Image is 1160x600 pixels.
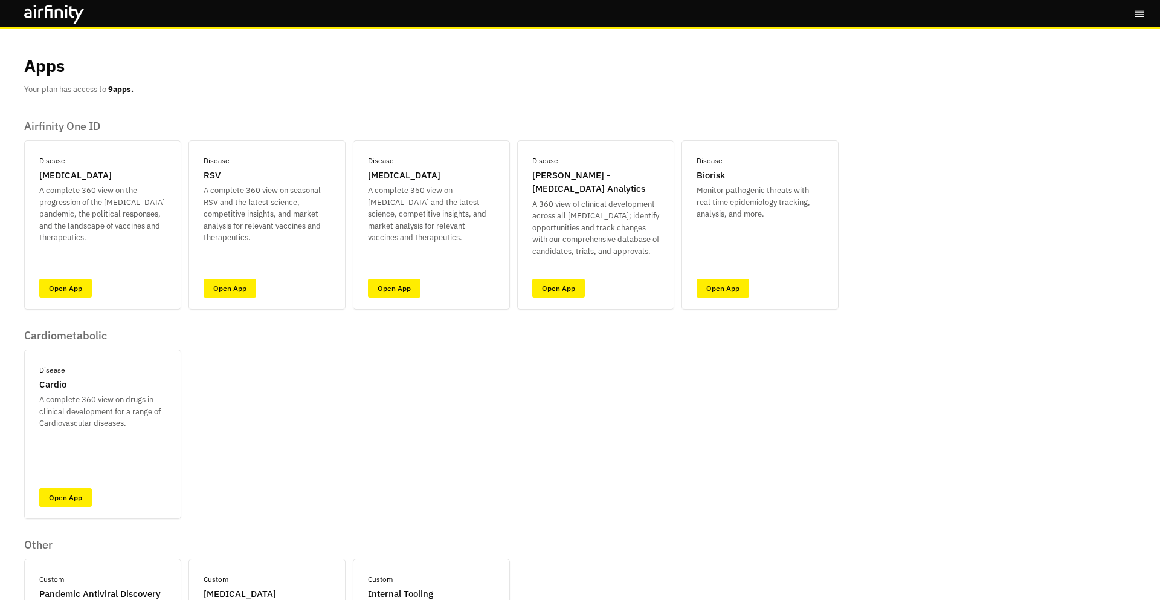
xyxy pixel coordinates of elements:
p: Disease [204,155,230,166]
a: Open App [39,488,92,507]
p: A complete 360 view on the progression of the [MEDICAL_DATA] pandemic, the political responses, a... [39,184,166,244]
p: Disease [39,365,65,376]
a: Open App [532,279,585,298]
p: Custom [204,574,228,585]
p: Custom [39,574,64,585]
p: A complete 360 view on seasonal RSV and the latest science, competitive insights, and market anal... [204,184,330,244]
p: Disease [39,155,65,166]
p: Custom [368,574,393,585]
p: [MEDICAL_DATA] [368,169,440,183]
a: Open App [39,279,92,298]
a: Open App [204,279,256,298]
p: Other [24,538,510,552]
p: Disease [697,155,723,166]
a: Open App [368,279,420,298]
p: A complete 360 view on [MEDICAL_DATA] and the latest science, competitive insights, and market an... [368,184,495,244]
b: 9 apps. [108,84,134,94]
p: Apps [24,53,65,79]
p: Biorisk [697,169,725,183]
p: A 360 view of clinical development across all [MEDICAL_DATA]; identify opportunities and track ch... [532,198,659,258]
p: Disease [532,155,558,166]
p: RSV [204,169,221,183]
p: Airfinity One ID [24,120,839,133]
p: Cardio [39,378,66,392]
p: Cardiometabolic [24,329,181,342]
p: A complete 360 view on drugs in clinical development for a range of Cardiovascular diseases. [39,394,166,429]
a: Open App [697,279,749,298]
p: [PERSON_NAME] - [MEDICAL_DATA] Analytics [532,169,659,196]
p: Monitor pathogenic threats with real time epidemiology tracking, analysis, and more. [697,184,823,220]
p: Disease [368,155,394,166]
p: Your plan has access to [24,83,134,96]
p: [MEDICAL_DATA] [39,169,112,183]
